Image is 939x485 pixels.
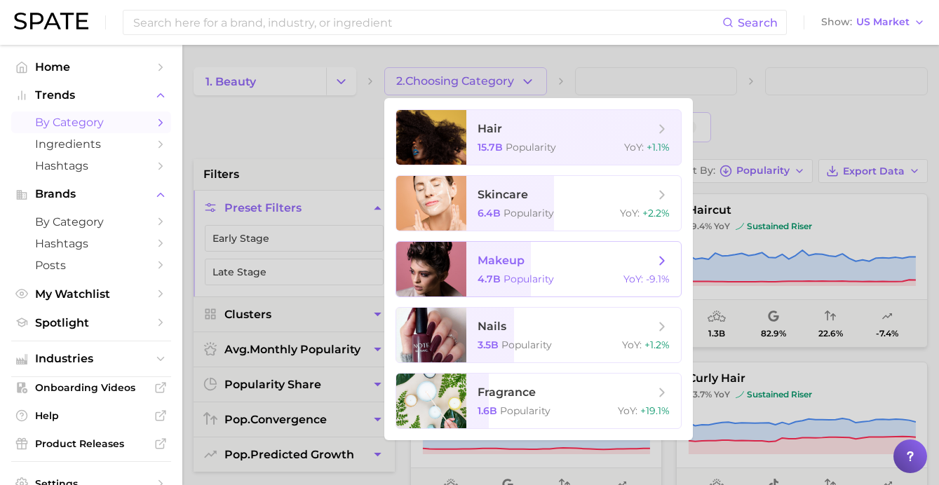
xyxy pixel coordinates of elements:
span: by Category [35,116,147,129]
a: Hashtags [11,233,171,254]
span: Hashtags [35,159,147,172]
span: Spotlight [35,316,147,329]
span: fragrance [478,385,536,399]
span: +1.1% [647,141,670,153]
span: 15.7b [478,141,503,153]
span: My Watchlist [35,287,147,301]
a: Home [11,56,171,78]
span: 1.6b [478,404,497,417]
button: Industries [11,348,171,369]
span: Help [35,409,147,422]
ul: 2.Choosing Category [384,98,693,440]
img: SPATE [14,13,88,29]
a: by Category [11,111,171,133]
span: Popularity [501,339,552,351]
span: YoY : [620,207,640,219]
span: 4.7b [478,273,501,285]
span: YoY : [624,141,644,153]
span: Home [35,60,147,74]
span: Trends [35,89,147,102]
span: nails [478,320,506,333]
span: Search [738,16,778,29]
span: 3.5b [478,339,499,351]
a: Posts [11,254,171,276]
button: Brands [11,184,171,205]
span: Industries [35,353,147,365]
span: US Market [856,18,910,26]
span: Popularity [504,207,554,219]
span: Show [821,18,852,26]
span: YoY : [618,404,637,417]
a: Ingredients [11,133,171,155]
span: +1.2% [644,339,670,351]
span: Product Releases [35,437,147,450]
span: +19.1% [640,404,670,417]
span: makeup [478,254,525,267]
span: +2.2% [642,207,670,219]
span: 6.4b [478,207,501,219]
button: Trends [11,85,171,106]
span: Posts [35,259,147,272]
a: Product Releases [11,433,171,454]
input: Search here for a brand, industry, or ingredient [132,11,722,34]
span: Ingredients [35,137,147,151]
span: hair [478,122,502,135]
span: YoY : [622,339,642,351]
a: Onboarding Videos [11,377,171,398]
span: Popularity [504,273,554,285]
a: My Watchlist [11,283,171,305]
span: -9.1% [646,273,670,285]
span: YoY : [623,273,643,285]
span: Brands [35,188,147,200]
a: Hashtags [11,155,171,177]
button: ShowUS Market [818,13,928,32]
a: by Category [11,211,171,233]
a: Spotlight [11,312,171,334]
span: Hashtags [35,237,147,250]
span: skincare [478,188,528,201]
a: Help [11,405,171,426]
span: by Category [35,215,147,228]
span: Popularity [500,404,550,417]
span: Popularity [506,141,556,153]
span: Onboarding Videos [35,381,147,394]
